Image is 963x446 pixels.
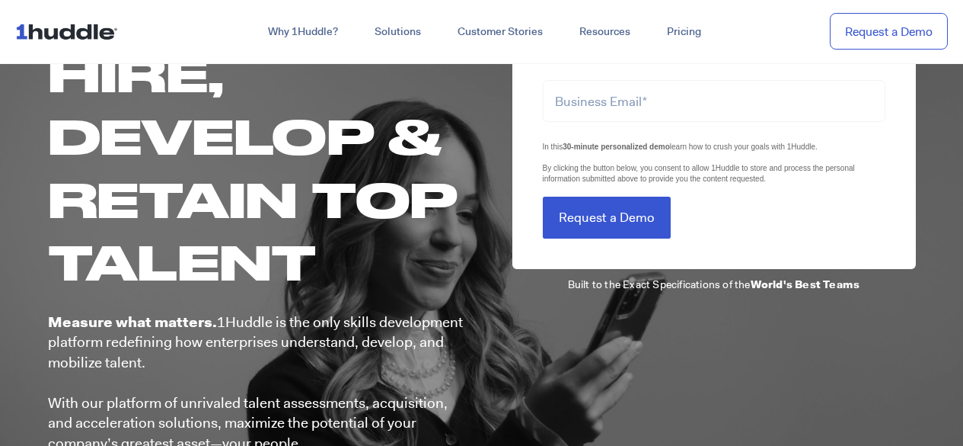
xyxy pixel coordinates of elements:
a: Pricing [649,18,719,46]
a: Resources [561,18,649,46]
a: Solutions [356,18,439,46]
a: Why 1Huddle? [250,18,356,46]
span: In this learn how to crush your goals with 1Huddle. By clicking the button below, you consent to ... [543,143,855,183]
a: Request a Demo [830,13,948,50]
a: Customer Stories [439,18,561,46]
h1: Hire, Develop & Retain Top Talent [48,42,467,293]
img: ... [15,17,124,46]
b: World's Best Teams [751,278,860,291]
input: Business Email* [543,80,885,122]
b: Measure what matters. [48,313,217,332]
p: Built to the Exact Specifications of the [512,277,916,292]
strong: 30-minute personalized demo [563,143,670,151]
input: Request a Demo [543,197,671,239]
